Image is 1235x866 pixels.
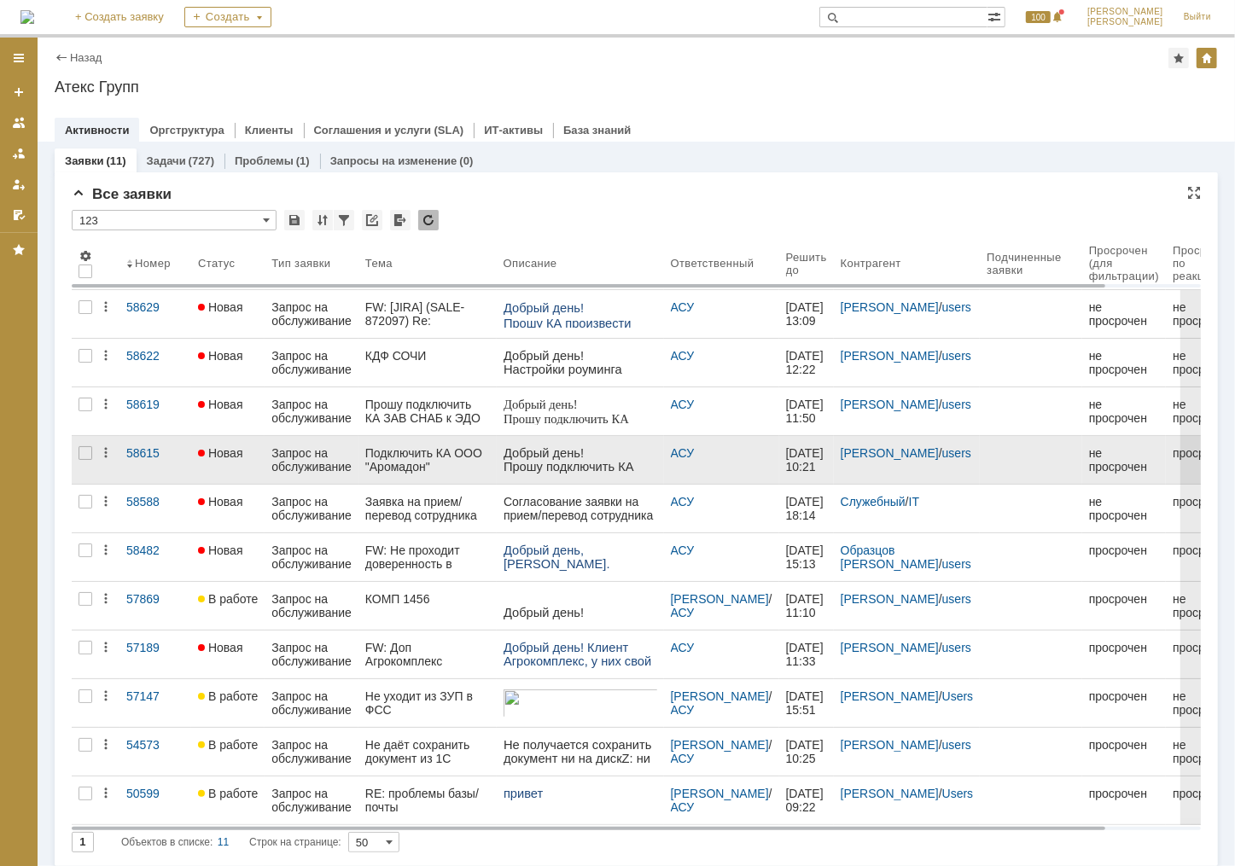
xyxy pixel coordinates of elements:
div: Действия [99,300,113,314]
span: . [23,281,26,294]
span: Новая [198,446,243,460]
a: Запрос на обслуживание [265,485,358,532]
a: Запрос на обслуживание [265,776,358,824]
div: (1) [296,154,310,167]
a: [DATE] 15:51 [779,679,834,727]
div: 57147 [126,689,184,703]
div: не просрочен [1173,689,1232,717]
a: Оргструктура [149,124,224,137]
div: просрочен [1173,446,1232,460]
a: [PERSON_NAME] [841,787,939,800]
a: users [942,446,971,460]
div: Действия [99,641,113,654]
div: Запрос на обслуживание [271,495,352,522]
a: [PERSON_NAME] [841,641,939,654]
a: АСУ [671,703,695,717]
a: 58482 [119,533,191,581]
span: [DATE] 12:22 [786,349,827,376]
div: 57189 [126,641,184,654]
span: Новая [198,495,243,509]
a: [DATE] 12:22 [779,339,834,387]
div: 58615 [126,446,184,460]
span: . [22,353,25,365]
div: не просрочен [1089,495,1159,522]
div: / [671,738,772,765]
a: [PERSON_NAME] [671,787,769,800]
a: Перейти на домашнюю страницу [20,10,34,24]
a: [DATE] 09:22 [779,776,834,824]
a: Новая [191,436,265,484]
a: Заявки на командах [5,109,32,137]
span: [DATE] 15:51 [786,689,827,717]
a: 50599 [119,776,191,824]
a: В работе [191,679,265,727]
a: Не даёт сохранить документ из 1С [358,728,497,776]
span: - [140,353,143,365]
span: 100 [1026,11,1051,23]
span: [DATE] 11:50 [786,398,827,425]
div: / [841,543,974,571]
div: Запрос на обслуживание [271,787,352,814]
div: Изменить домашнюю страницу [1197,48,1217,68]
span: - [140,323,143,334]
span: Расширенный поиск [987,8,1005,24]
div: не просрочен [1173,300,1232,328]
a: Запрос на обслуживание [265,339,358,387]
a: Запрос на обслуживание [265,631,358,678]
th: Ответственный [664,237,779,290]
span: В работе [198,738,258,752]
span: [DATE] 18:14 [786,495,827,522]
a: [PERSON_NAME] [841,300,939,314]
a: 57147 [119,679,191,727]
div: / [841,738,974,752]
a: [PERSON_NAME] [841,349,939,363]
a: Активности [65,124,129,137]
div: Действия [99,495,113,509]
a: АСУ [671,606,695,619]
a: ИТ-активы [484,124,543,137]
a: [DATE] 13:09 [779,290,834,338]
a: Запрос на обслуживание [265,436,358,484]
a: Запрос на обслуживание [265,582,358,630]
span: Новая [198,641,243,654]
a: не просрочен [1082,485,1166,532]
a: КДФ СОЧИ [358,339,497,387]
a: users [942,592,971,606]
div: Прошу подключить КА ЗАВ СНАБ к ЭДО [365,398,490,425]
span: [DATE] 15:13 [786,543,827,571]
a: [PERSON_NAME] [841,689,939,703]
div: / [841,495,974,509]
div: / [841,592,974,606]
div: Описание [504,257,557,270]
a: АСУ [671,349,695,363]
span: ID [4,133,17,147]
a: Новая [191,339,265,387]
div: просрочен [1089,787,1159,800]
a: Заявки [65,154,103,167]
div: 58622 [126,349,184,363]
div: Действия [99,398,113,411]
div: FW: Доп Агрокомплекс [365,641,490,668]
a: [DOMAIN_NAME] [32,164,132,177]
a: Запросы на изменение [330,154,457,167]
div: / [841,446,974,460]
a: Проблемы [235,154,294,167]
a: Задачи [147,154,186,167]
span: [DATE] 09:22 [786,787,827,814]
div: Просрочен (для фильтрации) [1089,244,1159,282]
div: не просрочен [1173,592,1232,619]
a: users [942,557,971,571]
a: Заявка на прием/перевод сотрудника [358,485,497,532]
div: просрочен [1089,738,1159,752]
a: users [942,641,971,654]
a: [PERSON_NAME] [841,592,939,606]
span: [DATE] 11:10 [786,592,827,619]
th: Контрагент [834,237,981,290]
a: просрочен [1082,679,1166,727]
a: База знаний [563,124,631,137]
div: FW: Не проходит доверенность в [GEOGRAPHIC_DATA] [365,543,490,571]
a: Новая [191,533,265,581]
div: / [671,592,772,619]
a: users [942,738,971,752]
a: [DATE] 11:10 [779,582,834,630]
